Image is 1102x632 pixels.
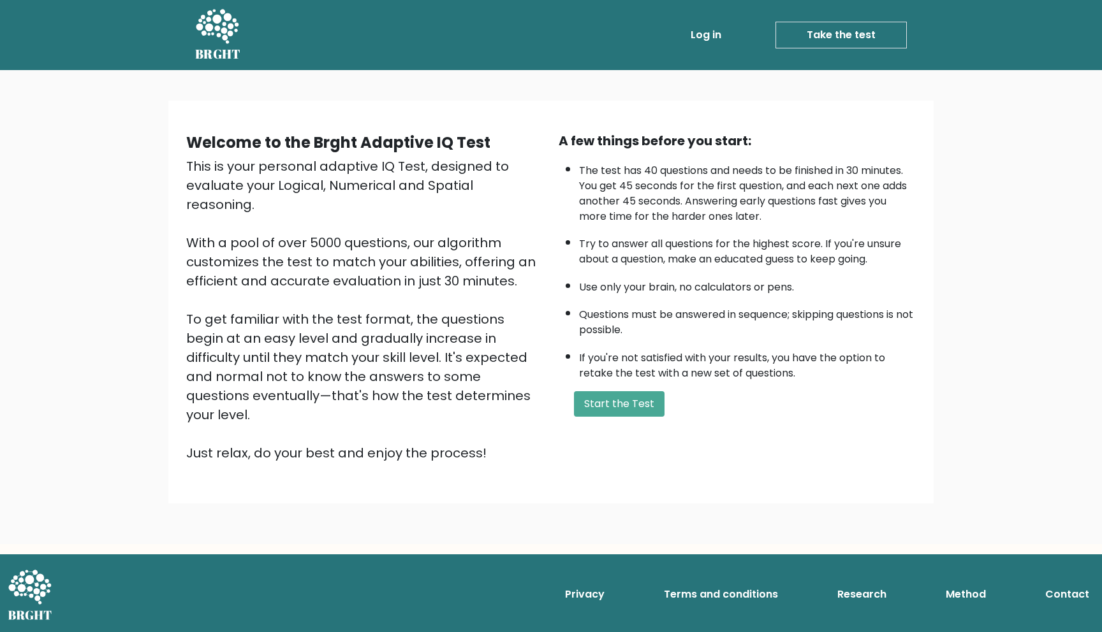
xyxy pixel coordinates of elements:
[579,157,916,224] li: The test has 40 questions and needs to be finished in 30 minutes. You get 45 seconds for the firs...
[579,344,916,381] li: If you're not satisfied with your results, you have the option to retake the test with a new set ...
[941,582,991,607] a: Method
[195,5,241,65] a: BRGHT
[775,22,907,48] a: Take the test
[560,582,610,607] a: Privacy
[574,391,665,417] button: Start the Test
[186,157,543,463] div: This is your personal adaptive IQ Test, designed to evaluate your Logical, Numerical and Spatial ...
[579,273,916,295] li: Use only your brain, no calculators or pens.
[195,47,241,62] h5: BRGHT
[579,301,916,338] li: Questions must be answered in sequence; skipping questions is not possible.
[659,582,783,607] a: Terms and conditions
[559,131,916,150] div: A few things before you start:
[579,230,916,267] li: Try to answer all questions for the highest score. If you're unsure about a question, make an edu...
[1040,582,1094,607] a: Contact
[686,22,726,48] a: Log in
[832,582,892,607] a: Research
[186,132,490,153] b: Welcome to the Brght Adaptive IQ Test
